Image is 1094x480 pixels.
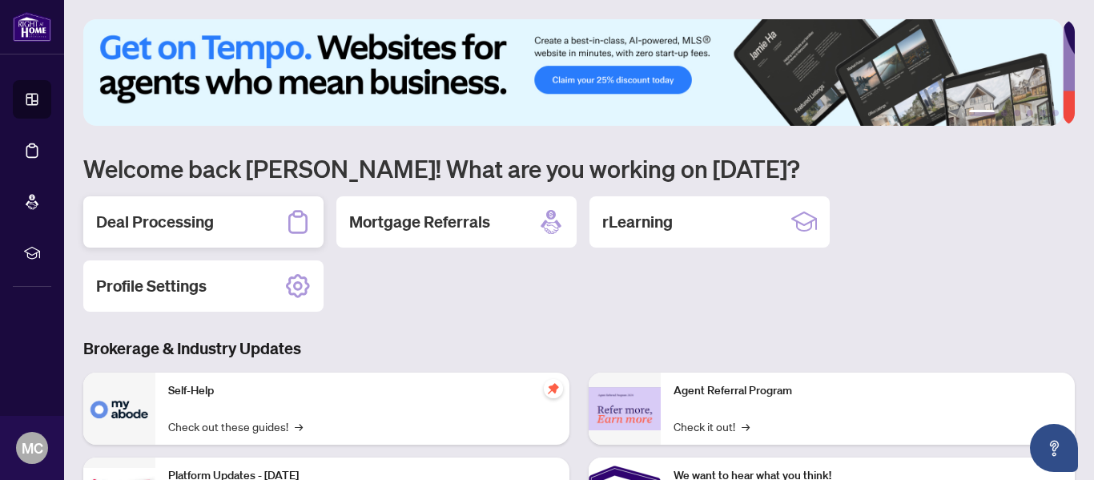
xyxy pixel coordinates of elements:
h2: rLearning [602,211,673,233]
button: 3 [1014,110,1020,116]
h2: Profile Settings [96,275,207,297]
button: 6 [1052,110,1059,116]
img: logo [13,12,51,42]
span: → [742,417,750,435]
img: Self-Help [83,373,155,445]
h1: Welcome back [PERSON_NAME]! What are you working on [DATE]? [83,153,1075,184]
h2: Deal Processing [96,211,214,233]
button: 5 [1040,110,1046,116]
button: 4 [1027,110,1033,116]
a: Check out these guides!→ [168,417,303,435]
button: Open asap [1030,424,1078,472]
p: Agent Referral Program [674,382,1062,400]
span: pushpin [544,379,563,398]
img: Agent Referral Program [589,387,661,431]
img: Slide 0 [83,19,1063,126]
a: Check it out!→ [674,417,750,435]
button: 2 [1001,110,1008,116]
h2: Mortgage Referrals [349,211,490,233]
span: → [295,417,303,435]
button: 1 [969,110,995,116]
span: MC [22,437,43,459]
h3: Brokerage & Industry Updates [83,337,1075,360]
p: Self-Help [168,382,557,400]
